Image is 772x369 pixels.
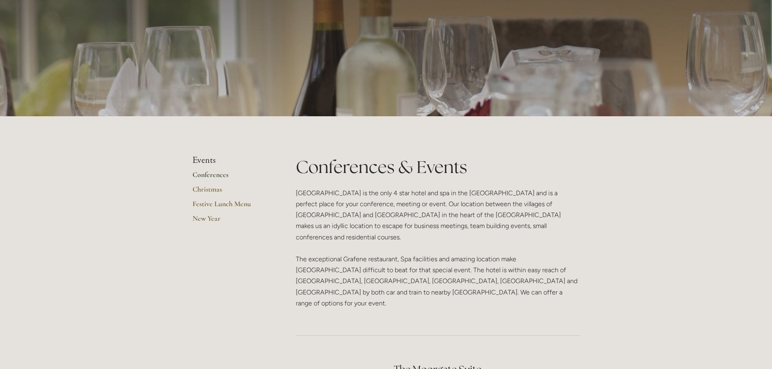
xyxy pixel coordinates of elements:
[296,188,580,309] p: [GEOGRAPHIC_DATA] is the only 4 star hotel and spa in the [GEOGRAPHIC_DATA] and is a perfect plac...
[192,155,270,166] li: Events
[192,199,270,214] a: Festive Lunch Menu
[192,214,270,228] a: New Year
[192,185,270,199] a: Christmas
[296,155,580,179] h1: Conferences & Events
[192,170,270,185] a: Conferences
